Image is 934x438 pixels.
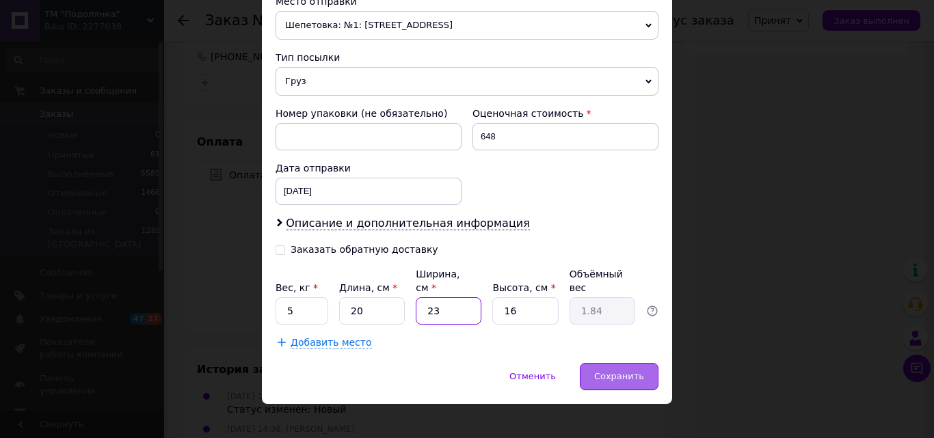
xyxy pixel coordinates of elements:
[276,107,462,120] div: Номер упаковки (не обязательно)
[291,337,372,348] span: Добавить место
[276,67,658,96] span: Груз
[276,161,462,175] div: Дата отправки
[276,11,658,40] span: Шепетовка: №1: [STREET_ADDRESS]
[570,267,635,295] div: Объёмный вес
[286,217,530,230] span: Описание и дополнительная информация
[492,282,555,293] label: Высота, см
[339,282,397,293] label: Длина, см
[509,371,556,381] span: Отменить
[472,107,658,120] div: Оценочная стоимость
[416,269,459,293] label: Ширина, см
[291,244,438,256] div: Заказать обратную доставку
[276,52,340,63] span: Тип посылки
[594,371,644,381] span: Сохранить
[276,282,318,293] label: Вес, кг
